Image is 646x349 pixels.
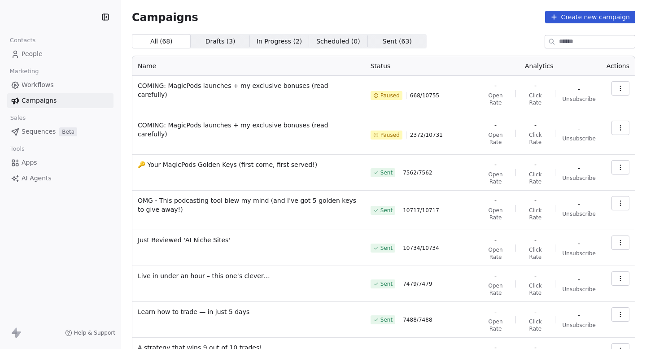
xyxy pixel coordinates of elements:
a: AI Agents [7,171,113,186]
span: - [534,160,537,169]
span: - [494,236,497,244]
span: - [494,271,497,280]
span: - [534,196,537,205]
span: - [494,307,497,316]
span: Open Rate [483,207,509,221]
span: Drafts ( 3 ) [205,37,236,46]
span: 7479 / 7479 [403,280,432,288]
span: - [534,236,537,244]
span: - [578,239,580,248]
a: Help & Support [65,329,115,336]
span: Open Rate [483,318,509,332]
span: OMG - This podcasting tool blew my mind (and I've got 5 golden keys to give away!) [138,196,360,214]
span: - [578,164,580,173]
span: Unsubscribe [563,96,596,103]
span: - [578,311,580,320]
span: - [534,271,537,280]
span: In Progress ( 2 ) [257,37,302,46]
span: Sent [380,280,393,288]
span: - [494,196,497,205]
span: 7488 / 7488 [403,316,432,323]
span: Click Rate [523,207,547,221]
span: Sequences [22,127,56,136]
span: Campaigns [22,96,57,105]
span: Beta [59,127,77,136]
span: COMING: MagicPods launches + my exclusive bonuses (read carefully) [138,81,360,99]
span: Live in under an hour – this one’s clever… [138,271,360,280]
span: People [22,49,43,59]
span: - [578,200,580,209]
span: Click Rate [523,246,547,261]
span: Sales [6,111,30,125]
span: COMING: MagicPods launches + my exclusive bonuses (read carefully) [138,121,360,139]
span: Sent [380,169,393,176]
button: Create new campaign [545,11,635,23]
span: - [534,121,537,130]
span: - [534,81,537,90]
a: Workflows [7,78,113,92]
span: Paused [380,131,400,139]
span: - [578,275,580,284]
span: Open Rate [483,282,509,297]
span: Learn how to trade — in just 5 days [138,307,360,316]
span: - [494,160,497,169]
th: Name [132,56,365,76]
a: Apps [7,155,113,170]
span: Click Rate [523,282,547,297]
span: Just Reviewed 'AI Niche Sites' [138,236,360,244]
span: 10717 / 10717 [403,207,439,214]
span: Sent ( 63 ) [383,37,412,46]
span: Contacts [6,34,39,47]
span: Unsubscribe [563,135,596,142]
a: Campaigns [7,93,113,108]
span: Tools [6,142,28,156]
span: 2372 / 10731 [410,131,443,139]
span: Click Rate [523,131,547,146]
span: - [578,85,580,94]
span: Click Rate [523,92,547,106]
a: SequencesBeta [7,124,113,139]
span: Sent [380,207,393,214]
span: Help & Support [74,329,115,336]
span: 🔑 Your MagicPods Golden Keys (first come, first served!) [138,160,360,169]
th: Analytics [477,56,601,76]
span: Click Rate [523,171,547,185]
span: Sent [380,316,393,323]
span: 7562 / 7562 [403,169,432,176]
th: Actions [601,56,635,76]
th: Status [365,56,477,76]
span: Sent [380,244,393,252]
span: - [534,307,537,316]
span: Unsubscribe [563,210,596,218]
span: - [578,124,580,133]
span: Unsubscribe [563,322,596,329]
span: Campaigns [132,11,198,23]
span: Click Rate [523,318,547,332]
a: People [7,47,113,61]
span: Workflows [22,80,54,90]
span: Marketing [6,65,43,78]
span: Unsubscribe [563,286,596,293]
span: Scheduled ( 0 ) [316,37,360,46]
span: - [494,121,497,130]
span: Apps [22,158,37,167]
span: - [494,81,497,90]
span: Open Rate [483,171,509,185]
span: 10734 / 10734 [403,244,439,252]
span: Open Rate [483,92,509,106]
span: Open Rate [483,246,509,261]
span: Unsubscribe [563,174,596,182]
span: AI Agents [22,174,52,183]
span: 668 / 10755 [410,92,439,99]
span: Unsubscribe [563,250,596,257]
span: Open Rate [483,131,509,146]
span: Paused [380,92,400,99]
